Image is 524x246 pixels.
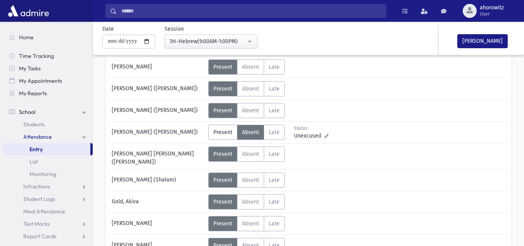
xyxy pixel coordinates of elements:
div: AttTypes [208,194,285,209]
span: Present [213,220,232,227]
span: Absent [242,177,259,183]
span: Present [213,151,232,157]
span: ahorowitz [480,5,504,11]
span: School [19,108,35,115]
div: [PERSON_NAME] ([PERSON_NAME]) [108,125,208,140]
div: [PERSON_NAME] [108,216,208,231]
a: Test Marks [3,218,93,230]
span: Present [213,107,232,114]
span: Monitoring [29,171,56,178]
span: Report Cards [23,233,56,240]
span: Absent [242,220,259,227]
span: Present [213,64,232,70]
div: AttTypes [208,81,285,96]
div: [PERSON_NAME] [PERSON_NAME] ([PERSON_NAME]) [108,147,208,166]
div: 3H-Hebrew(9:00AM-1:00PM) [169,37,246,45]
span: Absent [242,129,259,136]
span: Attendance [23,133,52,140]
a: Meal Attendance [3,205,93,218]
span: Test Marks [23,220,50,227]
div: Gold, Akiva [108,194,208,209]
span: Entry [29,146,43,153]
label: Date [102,25,114,33]
div: AttTypes [208,59,285,75]
span: Absent [242,85,259,92]
span: Absent [242,64,259,70]
span: Student Logs [23,195,55,202]
a: School [3,106,93,118]
span: Unexcused [294,132,324,140]
div: AttTypes [208,173,285,188]
span: Infractions [23,183,50,190]
span: Present [213,85,232,92]
a: Infractions [3,180,93,193]
a: My Reports [3,87,93,99]
a: Monitoring [3,168,93,180]
div: AttTypes [208,125,285,140]
button: 3H-Hebrew(9:00AM-1:00PM) [164,35,258,49]
span: Home [19,34,34,41]
div: [PERSON_NAME] ([PERSON_NAME]) [108,103,208,118]
span: Late [269,151,280,157]
a: My Appointments [3,75,93,87]
span: Late [269,199,280,205]
span: Late [269,107,280,114]
div: Status [294,125,329,132]
span: My Tasks [19,65,41,72]
span: My Appointments [19,77,62,84]
div: AttTypes [208,147,285,162]
span: Late [269,85,280,92]
a: Entry [3,143,90,155]
div: [PERSON_NAME] ([PERSON_NAME]) [108,81,208,96]
a: Home [3,31,93,44]
span: Late [269,129,280,136]
a: Report Cards [3,230,93,243]
button: [PERSON_NAME] [457,34,508,48]
a: List [3,155,93,168]
input: Search [117,4,386,18]
span: Late [269,64,280,70]
span: My Reports [19,90,47,97]
a: Students [3,118,93,131]
span: List [29,158,38,165]
a: Attendance [3,131,93,143]
div: [PERSON_NAME] (Shalom) [108,173,208,188]
span: Absent [242,107,259,114]
div: AttTypes [208,103,285,118]
span: Present [213,177,232,183]
span: Time Tracking [19,52,54,59]
span: Present [213,129,232,136]
label: Session [164,25,184,33]
a: My Tasks [3,62,93,75]
span: Students [23,121,45,128]
img: AdmirePro [6,3,51,19]
span: User [480,11,504,17]
span: Present [213,199,232,205]
span: Absent [242,199,259,205]
a: Student Logs [3,193,93,205]
span: Meal Attendance [23,208,65,215]
div: [PERSON_NAME] [108,59,208,75]
span: Late [269,177,280,183]
div: AttTypes [208,216,285,231]
span: Absent [242,151,259,157]
a: Time Tracking [3,50,93,62]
